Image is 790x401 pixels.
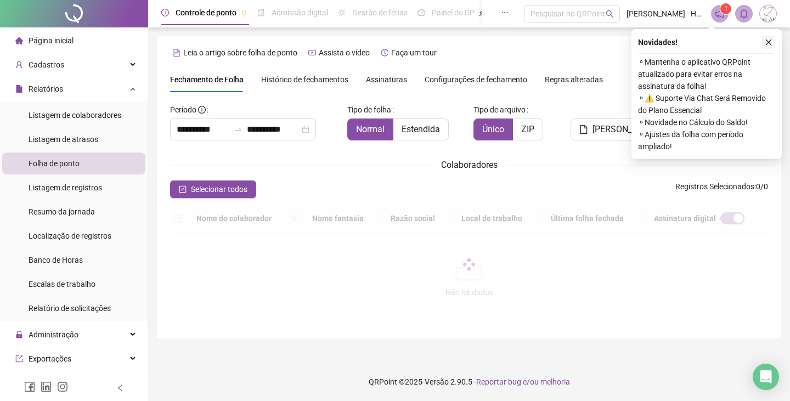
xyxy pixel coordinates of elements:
span: Escalas de trabalho [29,280,95,289]
span: Relatório de solicitações [29,304,111,313]
span: ⚬ Mantenha o aplicativo QRPoint atualizado para evitar erros na assinatura da folha! [638,56,775,92]
span: Colaboradores [441,160,498,170]
span: search [606,10,614,18]
span: swap-right [234,125,242,134]
span: 1 [724,5,728,13]
span: sun [338,9,346,16]
span: facebook [24,381,35,392]
span: Resumo da jornada [29,207,95,216]
span: file [579,125,588,134]
span: lock [15,331,23,338]
span: Painel do DP [432,8,475,17]
span: Fechamento de Folha [170,75,244,84]
span: info-circle [198,106,206,114]
span: Admissão digital [272,8,328,17]
span: Período [170,105,196,114]
span: Normal [356,124,385,134]
span: check-square [179,185,187,193]
span: Único [482,124,504,134]
span: home [15,37,23,44]
img: 36294 [760,5,776,22]
span: Controle de ponto [176,8,236,17]
span: ⚬ Ajustes da folha com período ampliado! [638,128,775,153]
span: Histórico de fechamentos [261,75,348,84]
span: [PERSON_NAME] [592,123,658,136]
span: Exportações [29,354,71,363]
span: ⚬ ⚠️ Suporte Via Chat Será Removido do Plano Essencial [638,92,775,116]
span: Folha de ponto [29,159,80,168]
span: Estendida [402,124,440,134]
span: Assista o vídeo [319,48,370,57]
span: bell [739,9,749,19]
span: left [116,384,124,392]
span: Reportar bug e/ou melhoria [476,377,570,386]
span: user-add [15,61,23,69]
span: Novidades ! [638,36,678,48]
span: to [234,125,242,134]
button: Selecionar todos [170,180,256,198]
span: Registros Selecionados [675,182,754,191]
span: close [765,38,772,46]
span: export [15,355,23,363]
span: history [381,49,388,57]
span: file-text [173,49,180,57]
span: file [15,85,23,93]
span: Versão [425,377,449,386]
span: : 0 / 0 [675,180,768,198]
span: Tipo de folha [347,104,391,116]
span: ZIP [521,124,534,134]
span: ⚬ Novidade no Cálculo do Saldo! [638,116,775,128]
span: file-done [257,9,265,16]
span: Administração [29,330,78,339]
span: Faça um tour [391,48,437,57]
span: Tipo de arquivo [473,104,526,116]
span: Listagem de registros [29,183,102,192]
sup: 1 [720,3,731,14]
span: youtube [308,49,316,57]
span: Listagem de colaboradores [29,111,121,120]
span: Página inicial [29,36,74,45]
span: clock-circle [161,9,169,16]
footer: QRPoint © 2025 - 2.90.5 - [148,363,790,401]
span: Relatórios [29,84,63,93]
span: Gestão de férias [352,8,408,17]
span: Localização de registros [29,231,111,240]
span: ellipsis [501,9,509,16]
span: pushpin [479,10,486,16]
button: [PERSON_NAME] [571,118,667,140]
span: pushpin [241,10,247,16]
span: instagram [57,381,68,392]
span: notification [715,9,725,19]
span: Assinaturas [366,76,407,83]
span: Leia o artigo sobre folha de ponto [183,48,297,57]
span: Listagem de atrasos [29,135,98,144]
span: [PERSON_NAME] - Hotel Abba Uno Ltda [627,8,704,20]
span: Cadastros [29,60,64,69]
div: Open Intercom Messenger [753,364,779,390]
span: linkedin [41,381,52,392]
span: Configurações de fechamento [425,76,527,83]
span: dashboard [417,9,425,16]
span: Regras alteradas [545,76,603,83]
span: Banco de Horas [29,256,83,264]
span: Selecionar todos [191,183,247,195]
